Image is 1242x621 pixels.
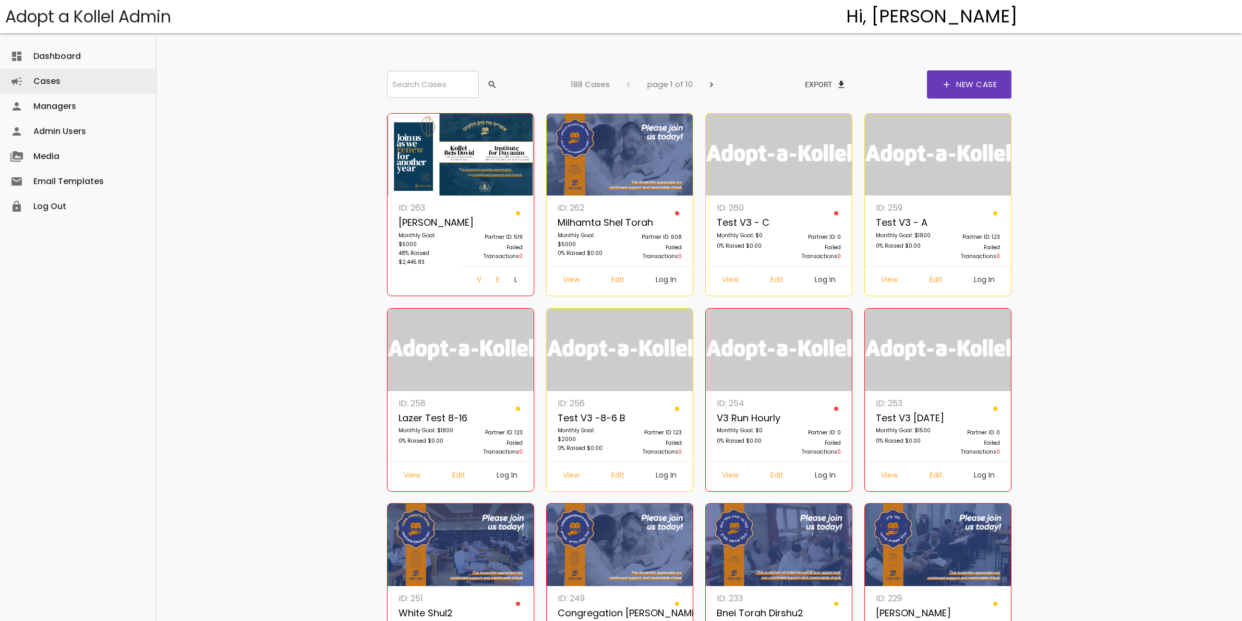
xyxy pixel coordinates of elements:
[647,467,685,486] a: Log In
[399,249,455,266] p: 48% Raised $2,445.83
[717,231,773,241] p: Monthly Goal: $0
[996,252,1000,260] span: 0
[479,75,504,94] button: search
[571,78,610,91] p: 188 Cases
[547,114,693,196] img: z9NQUo20Gg.X4VDNcvjTb.jpg
[806,272,844,290] a: Log In
[966,272,1003,290] a: Log In
[466,243,523,261] p: Failed Transactions
[836,75,847,94] span: file_download
[865,114,1011,196] img: logonobg.png
[620,396,688,461] a: Partner ID: 123 Failed Transactions0
[785,439,841,456] p: Failed Transactions
[388,114,534,196] img: I2vVEkmzLd.fvn3D5NTra.png
[938,396,1006,461] a: Partner ID: 0 Failed Transactions0
[399,426,455,436] p: Monthly Goal: $1800
[717,241,773,252] p: 0% Raised $0.00
[10,144,23,169] i: perm_media
[717,436,773,447] p: 0% Raised $0.00
[873,467,906,486] a: View
[399,436,455,447] p: 0% Raised $0.00
[466,439,523,456] p: Failed Transactions
[625,439,682,456] p: Failed Transactions
[461,396,528,461] a: Partner ID: 123 Failed Transactions0
[944,428,1000,439] p: Partner ID: 0
[10,44,23,69] i: dashboard
[714,272,747,290] a: View
[785,243,841,261] p: Failed Transactions
[488,467,526,486] a: Log In
[876,410,932,427] p: Test V3 [DATE]
[554,467,588,486] a: View
[647,272,685,290] a: Log In
[837,448,841,456] span: 0
[547,504,693,586] img: nqT0rzcf2C.M5AQECmsOx.jpg
[547,309,693,391] img: logonobg.png
[558,215,614,231] p: Milhamta Shel Torah
[865,504,1011,586] img: gM9otKFzWa.1cJf6P50v4.jpg
[393,201,461,272] a: ID: 263 [PERSON_NAME] Monthly Goal: $5000 48% Raised $2,445.83
[506,272,526,290] a: Log In
[717,215,773,231] p: Test v3 - c
[711,201,779,266] a: ID: 260 Test v3 - c Monthly Goal: $0 0% Raised $0.00
[399,215,455,231] p: [PERSON_NAME]
[10,194,23,219] i: lock
[717,591,773,605] p: ID: 233
[870,201,938,266] a: ID: 259 Test v3 - A Monthly Goal: $1800 0% Raised $0.00
[558,426,614,444] p: Monthly Goal: $2000
[558,201,614,215] p: ID: 262
[779,396,847,461] a: Partner ID: 0 Failed Transactions0
[870,396,938,461] a: ID: 253 Test V3 [DATE] Monthly Goal: $1500 0% Raised $0.00
[876,396,932,410] p: ID: 253
[466,233,523,243] p: Partner ID: 519
[837,252,841,260] span: 0
[10,119,23,144] i: person
[10,69,23,94] i: campaign
[558,444,614,454] p: 0% Raised $0.00
[876,201,932,215] p: ID: 259
[944,243,1000,261] p: Failed Transactions
[558,231,614,249] p: Monthly Goal: $5000
[603,467,633,486] a: Edit
[865,309,1011,391] img: logonobg.png
[996,448,1000,456] span: 0
[706,309,852,391] img: logonobg.png
[625,243,682,261] p: Failed Transactions
[717,201,773,215] p: ID: 260
[558,410,614,427] p: Test v3 -8-6 B
[466,428,523,439] p: Partner ID: 123
[388,504,534,586] img: 6GPLfb0Mk4.zBtvR2DLF4.png
[966,467,1003,486] a: Log In
[779,201,847,266] a: Partner ID: 0 Failed Transactions0
[717,396,773,410] p: ID: 254
[393,396,461,461] a: ID: 258 Lazer Test 8-16 Monthly Goal: $1800 0% Raised $0.00
[876,426,932,436] p: Monthly Goal: $1500
[938,201,1006,266] a: Partner ID: 123 Failed Transactions0
[927,70,1011,99] a: addNew Case
[468,272,488,290] a: View
[519,448,523,456] span: 0
[388,309,534,391] img: logonobg.png
[944,233,1000,243] p: Partner ID: 123
[678,448,682,456] span: 0
[806,467,844,486] a: Log In
[797,75,855,94] button: Exportfile_download
[876,591,932,605] p: ID: 229
[488,272,507,290] a: Edit
[876,231,932,241] p: Monthly Goal: $1800
[519,252,523,260] span: 0
[399,591,455,605] p: ID: 251
[717,426,773,436] p: Monthly Goal: $0
[762,272,792,290] a: Edit
[762,467,792,486] a: Edit
[444,467,474,486] a: Edit
[620,201,688,266] a: Partner ID: 608 Failed Transactions0
[10,169,23,194] i: email
[873,272,906,290] a: View
[717,410,773,427] p: v3 run hourly
[625,428,682,439] p: Partner ID: 123
[552,201,620,266] a: ID: 262 Milhamta Shel Torah Monthly Goal: $5000 0% Raised $0.00
[625,233,682,243] p: Partner ID: 608
[876,436,932,447] p: 0% Raised $0.00
[487,75,498,94] span: search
